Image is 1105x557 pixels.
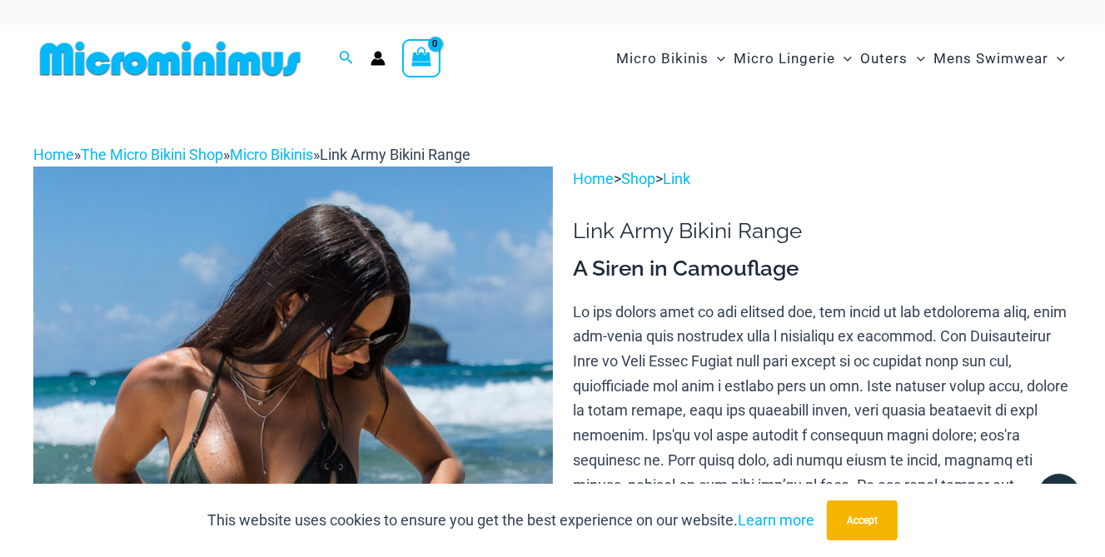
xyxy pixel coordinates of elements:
[1048,37,1065,80] span: Menu Toggle
[857,33,929,84] a: OutersMenu ToggleMenu Toggle
[402,39,441,77] a: View Shopping Cart, empty
[663,170,690,187] a: Link
[709,37,725,80] span: Menu Toggle
[320,146,470,163] span: Link Army Bikini Range
[33,146,470,163] span: » » »
[929,33,1069,84] a: Mens SwimwearMenu ToggleMenu Toggle
[616,37,709,80] span: Micro Bikinis
[933,37,1048,80] span: Mens Swimwear
[230,146,313,163] a: Micro Bikinis
[734,37,835,80] span: Micro Lingerie
[573,218,1072,244] h1: Link Army Bikini Range
[339,48,354,69] a: Search icon link
[573,167,1072,191] p: > >
[573,255,1072,283] h3: A Siren in Camouflage
[908,37,925,80] span: Menu Toggle
[33,40,307,77] img: MM SHOP LOGO FLAT
[827,500,898,540] button: Accept
[621,170,655,187] a: Shop
[573,170,614,187] a: Home
[612,33,729,84] a: Micro BikinisMenu ToggleMenu Toggle
[207,508,814,533] p: This website uses cookies to ensure you get the best experience on our website.
[738,511,814,529] a: Learn more
[81,146,223,163] a: The Micro Bikini Shop
[610,31,1072,87] nav: Site Navigation
[371,51,386,66] a: Account icon link
[33,146,74,163] a: Home
[861,37,908,80] span: Outers
[729,33,856,84] a: Micro LingerieMenu ToggleMenu Toggle
[835,37,852,80] span: Menu Toggle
